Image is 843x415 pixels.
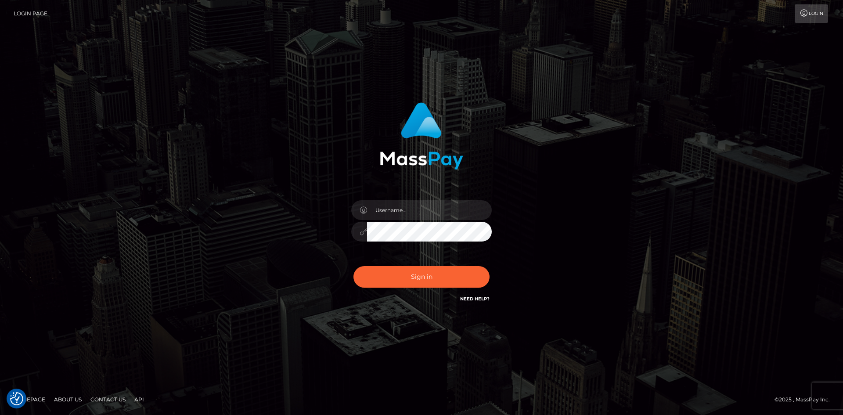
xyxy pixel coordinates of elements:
[14,4,47,23] a: Login Page
[380,102,463,170] img: MassPay Login
[775,395,836,404] div: © 2025 , MassPay Inc.
[87,393,129,406] a: Contact Us
[10,392,23,405] button: Consent Preferences
[795,4,828,23] a: Login
[10,393,49,406] a: Homepage
[50,393,85,406] a: About Us
[367,200,492,220] input: Username...
[10,392,23,405] img: Revisit consent button
[460,296,490,302] a: Need Help?
[353,266,490,288] button: Sign in
[131,393,148,406] a: API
